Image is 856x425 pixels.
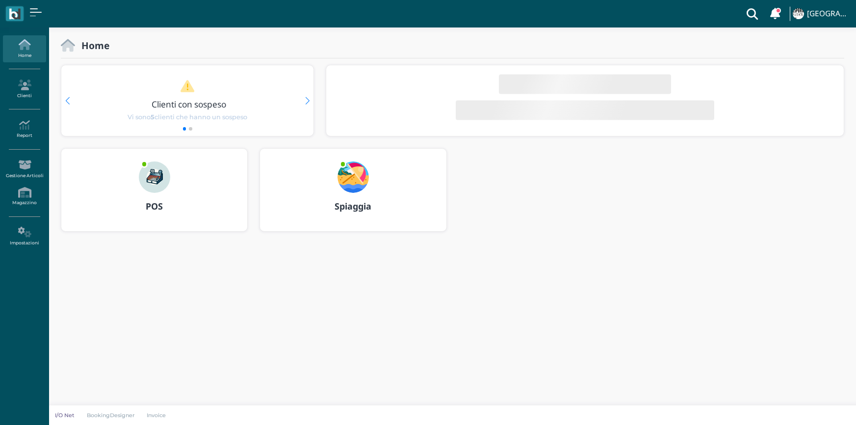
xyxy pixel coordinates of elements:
[65,97,70,105] div: Previous slide
[128,112,247,122] span: Vi sono clienti che hanno un sospeso
[82,100,297,109] h3: Clienti con sospeso
[3,156,46,183] a: Gestione Articoli
[791,2,850,26] a: ... [GEOGRAPHIC_DATA]
[139,161,170,193] img: ...
[80,80,295,122] a: Clienti con sospeso Vi sono5clienti che hanno un sospeso
[793,8,804,19] img: ...
[9,8,20,20] img: logo
[3,116,46,143] a: Report
[61,148,248,243] a: ... POS
[75,40,109,51] h2: Home
[3,223,46,250] a: Impostazioni
[3,35,46,62] a: Home
[807,10,850,18] h4: [GEOGRAPHIC_DATA]
[3,76,46,103] a: Clienti
[786,395,848,417] iframe: Help widget launcher
[61,65,313,136] div: 1 / 2
[146,200,163,212] b: POS
[151,113,155,121] b: 5
[3,183,46,210] a: Magazzino
[335,200,371,212] b: Spiaggia
[337,161,369,193] img: ...
[259,148,446,243] a: ... Spiaggia
[305,97,310,105] div: Next slide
